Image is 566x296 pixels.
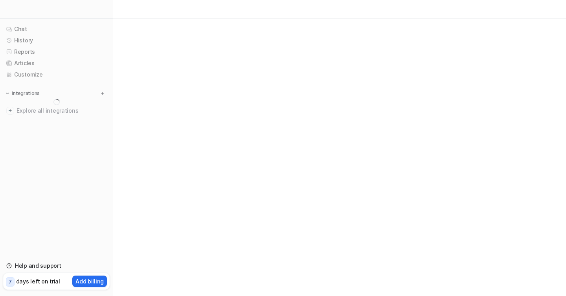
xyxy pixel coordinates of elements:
[72,276,107,287] button: Add billing
[17,104,107,117] span: Explore all integrations
[3,58,110,69] a: Articles
[3,24,110,35] a: Chat
[3,105,110,116] a: Explore all integrations
[3,260,110,271] a: Help and support
[100,91,105,96] img: menu_add.svg
[6,107,14,115] img: explore all integrations
[12,90,40,97] p: Integrations
[5,91,10,96] img: expand menu
[3,35,110,46] a: History
[3,46,110,57] a: Reports
[16,277,60,285] p: days left on trial
[9,278,12,285] p: 7
[3,69,110,80] a: Customize
[3,90,42,97] button: Integrations
[75,277,104,285] p: Add billing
